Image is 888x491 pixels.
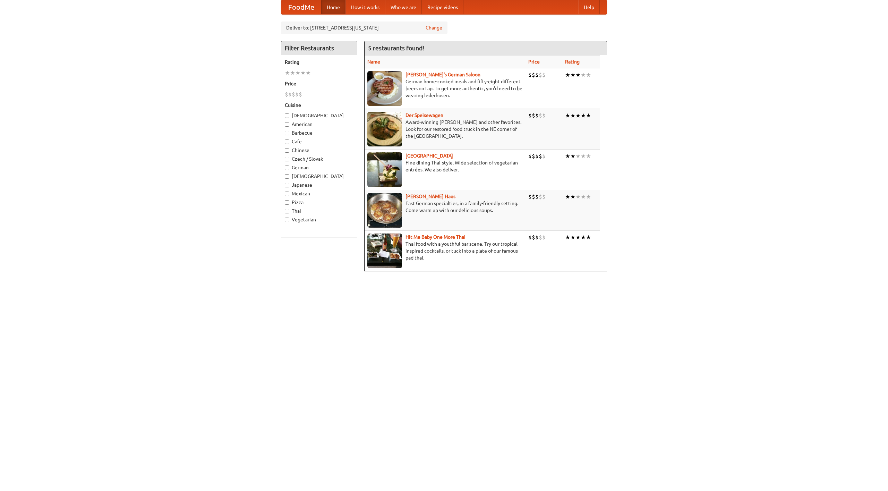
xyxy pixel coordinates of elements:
li: $ [535,234,539,241]
input: Barbecue [285,131,289,135]
a: Who we are [385,0,422,14]
li: ★ [575,193,581,201]
li: $ [539,71,542,79]
li: ★ [570,234,575,241]
label: Barbecue [285,129,353,136]
li: $ [539,234,542,241]
h5: Cuisine [285,102,353,109]
label: Mexican [285,190,353,197]
a: [GEOGRAPHIC_DATA] [405,153,453,159]
li: ★ [575,71,581,79]
li: ★ [586,112,591,119]
input: Mexican [285,192,289,196]
label: German [285,164,353,171]
p: German home-cooked meals and fifty-eight different beers on tap. To get more authentic, you'd nee... [367,78,523,99]
p: East German specialties, in a family-friendly setting. Come warm up with our delicious soups. [367,200,523,214]
img: kohlhaus.jpg [367,193,402,228]
li: $ [532,152,535,160]
li: $ [532,71,535,79]
li: $ [295,91,299,98]
img: babythai.jpg [367,234,402,268]
li: $ [535,193,539,201]
a: FoodMe [281,0,321,14]
label: Czech / Slovak [285,155,353,162]
li: $ [535,152,539,160]
input: Thai [285,209,289,213]
p: Award-winning [PERSON_NAME] and other favorites. Look for our restored food truck in the NE corne... [367,119,523,139]
input: Cafe [285,139,289,144]
li: $ [542,112,546,119]
li: ★ [565,193,570,201]
a: Price [528,59,540,65]
li: ★ [295,69,300,77]
label: Thai [285,208,353,214]
input: Japanese [285,183,289,187]
a: Help [578,0,600,14]
li: ★ [306,69,311,77]
li: $ [299,91,302,98]
li: $ [285,91,288,98]
p: Thai food with a youthful bar scene. Try our tropical inspired cocktails, or tuck into a plate of... [367,240,523,261]
li: $ [539,193,542,201]
li: ★ [581,193,586,201]
li: $ [542,234,546,241]
li: ★ [586,152,591,160]
li: ★ [565,112,570,119]
li: $ [542,193,546,201]
li: $ [539,112,542,119]
li: ★ [300,69,306,77]
a: Hit Me Baby One More Thai [405,234,466,240]
li: $ [542,152,546,160]
a: [PERSON_NAME] Haus [405,194,455,199]
label: Pizza [285,199,353,206]
li: ★ [581,112,586,119]
li: $ [532,193,535,201]
input: [DEMOGRAPHIC_DATA] [285,113,289,118]
label: Chinese [285,147,353,154]
input: American [285,122,289,127]
a: Rating [565,59,580,65]
ng-pluralize: 5 restaurants found! [368,45,424,51]
h4: Filter Restaurants [281,41,357,55]
a: Name [367,59,380,65]
li: ★ [565,234,570,241]
h5: Rating [285,59,353,66]
li: ★ [575,112,581,119]
li: ★ [565,71,570,79]
li: ★ [565,152,570,160]
li: ★ [570,193,575,201]
input: Vegetarian [285,218,289,222]
li: ★ [570,152,575,160]
li: ★ [581,71,586,79]
h5: Price [285,80,353,87]
label: American [285,121,353,128]
li: ★ [581,152,586,160]
a: Home [321,0,345,14]
div: Deliver to: [STREET_ADDRESS][US_STATE] [281,22,447,34]
li: $ [288,91,292,98]
li: $ [528,71,532,79]
li: ★ [285,69,290,77]
a: Der Speisewagen [405,112,443,118]
li: $ [528,234,532,241]
label: [DEMOGRAPHIC_DATA] [285,112,353,119]
img: satay.jpg [367,152,402,187]
li: ★ [570,112,575,119]
li: ★ [575,234,581,241]
a: [PERSON_NAME]'s German Saloon [405,72,480,77]
label: Vegetarian [285,216,353,223]
li: ★ [586,193,591,201]
li: $ [292,91,295,98]
li: ★ [581,234,586,241]
input: [DEMOGRAPHIC_DATA] [285,174,289,179]
label: Japanese [285,181,353,188]
li: ★ [586,71,591,79]
li: $ [535,112,539,119]
li: ★ [290,69,295,77]
label: Cafe [285,138,353,145]
li: ★ [570,71,575,79]
a: Recipe videos [422,0,463,14]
